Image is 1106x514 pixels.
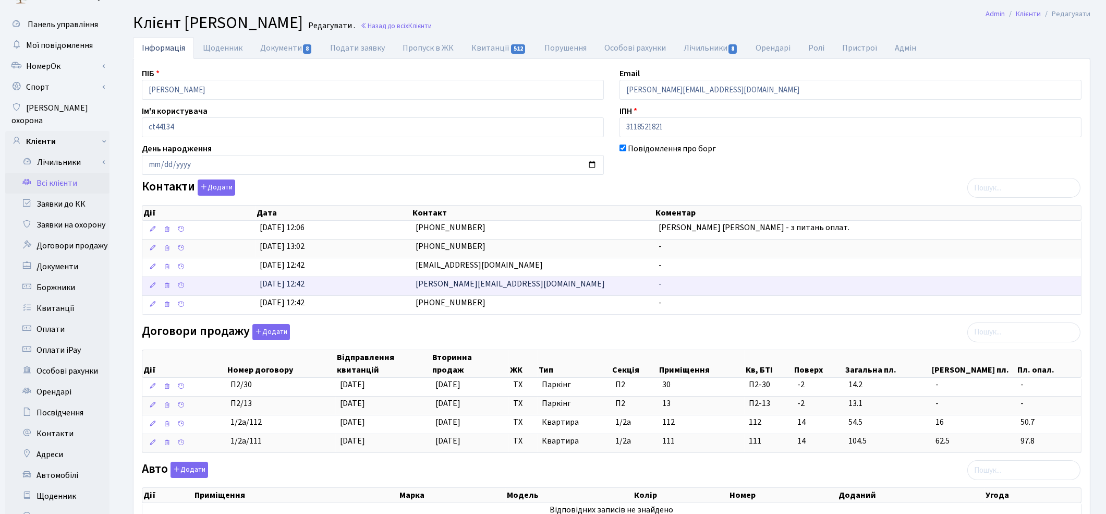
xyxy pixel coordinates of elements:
span: Паркінг [542,379,607,391]
th: Поверх [793,350,844,377]
span: - [659,259,662,271]
span: 1/2а/111 [230,435,262,447]
th: Приміщення [658,350,744,377]
span: [DATE] 12:42 [260,259,305,271]
a: Адмін [886,37,925,59]
th: Коментар [654,206,1081,220]
a: Боржники [5,277,110,298]
a: Клієнти [5,131,110,152]
span: Клієнт [PERSON_NAME] [133,11,303,35]
a: Контакти [5,423,110,444]
span: [PHONE_NUMBER] [416,222,485,233]
a: Подати заявку [321,37,394,59]
span: Клієнти [408,21,432,31]
span: ТХ [513,398,533,410]
span: ТХ [513,435,533,447]
a: Документи [5,256,110,277]
th: Дата [256,206,411,220]
th: Дії [142,488,193,503]
a: Спорт [5,77,110,98]
span: 13.1 [848,398,927,410]
span: 1/2а/112 [230,416,262,428]
span: [PHONE_NUMBER] [416,241,485,252]
span: Квартира [542,435,607,447]
th: ЖК [509,350,538,377]
label: Email [619,67,640,80]
span: 1/2а [615,435,631,447]
span: 8 [303,44,311,54]
label: Контакти [142,180,235,196]
a: Квитанції [5,298,110,319]
a: Клієнти [1016,8,1041,19]
a: Admin [986,8,1005,19]
span: [PERSON_NAME][EMAIL_ADDRESS][DOMAIN_NAME] [416,278,605,290]
button: Контакти [198,180,235,196]
a: Заявки до КК [5,194,110,214]
a: Заявки на охорону [5,214,110,235]
label: Авто [142,462,208,478]
th: Відправлення квитанцій [336,350,431,377]
a: Додати [250,322,290,340]
th: Пл. опал. [1016,350,1081,377]
a: Щоденник [194,37,251,59]
a: Договори продажу [5,235,110,256]
span: [DATE] [340,416,365,428]
span: ТХ [513,416,533,428]
label: ІПН [619,105,637,117]
label: ПІБ [142,67,160,80]
a: Ролі [799,37,833,59]
span: - [659,241,662,252]
span: - [1020,379,1077,391]
th: Приміщення [193,488,398,503]
span: [DATE] [340,398,365,409]
a: НомерОк [5,56,110,77]
span: 112 [662,416,675,428]
span: - [659,297,662,308]
span: [DATE] [435,416,460,428]
th: Номер договору [226,350,336,377]
span: 8 [728,44,737,54]
span: Мої повідомлення [26,40,93,51]
input: Пошук... [967,322,1080,342]
span: Панель управління [28,19,98,30]
span: [DATE] 12:42 [260,278,305,290]
a: Панель управління [5,14,110,35]
span: 14 [797,435,840,447]
span: - [935,379,1013,391]
span: 111 [749,435,789,447]
a: Автомобілі [5,465,110,486]
span: П2 [615,398,625,409]
th: Дії [142,206,256,220]
a: [PERSON_NAME] охорона [5,98,110,131]
span: -2 [797,379,840,391]
a: Порушення [536,37,595,59]
span: [PERSON_NAME] [PERSON_NAME] - з питань оплат. [659,222,849,233]
span: 54.5 [848,416,927,428]
a: Оплати [5,319,110,340]
span: 14.2 [848,379,927,391]
input: Пошук... [967,460,1080,480]
th: Контакт [411,206,655,220]
a: Особові рахунки [5,361,110,381]
span: 50.7 [1020,416,1077,428]
span: 512 [511,44,526,54]
label: Договори продажу [142,324,290,340]
th: Кв, БТІ [745,350,794,377]
span: -2 [797,398,840,410]
th: Номер [728,488,837,503]
span: 30 [662,379,671,390]
span: Паркінг [542,398,607,410]
span: 16 [935,416,1013,428]
th: Вторинна продаж [431,350,509,377]
button: Договори продажу [252,324,290,340]
a: Посвідчення [5,402,110,423]
span: П2/30 [230,379,252,390]
a: Пропуск в ЖК [394,37,463,59]
a: Лічильники [12,152,110,173]
th: Марка [398,488,506,503]
span: [PHONE_NUMBER] [416,297,485,308]
a: Щоденник [5,486,110,507]
span: [EMAIL_ADDRESS][DOMAIN_NAME] [416,259,543,271]
a: Лічильники [675,37,747,59]
span: ТХ [513,379,533,391]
